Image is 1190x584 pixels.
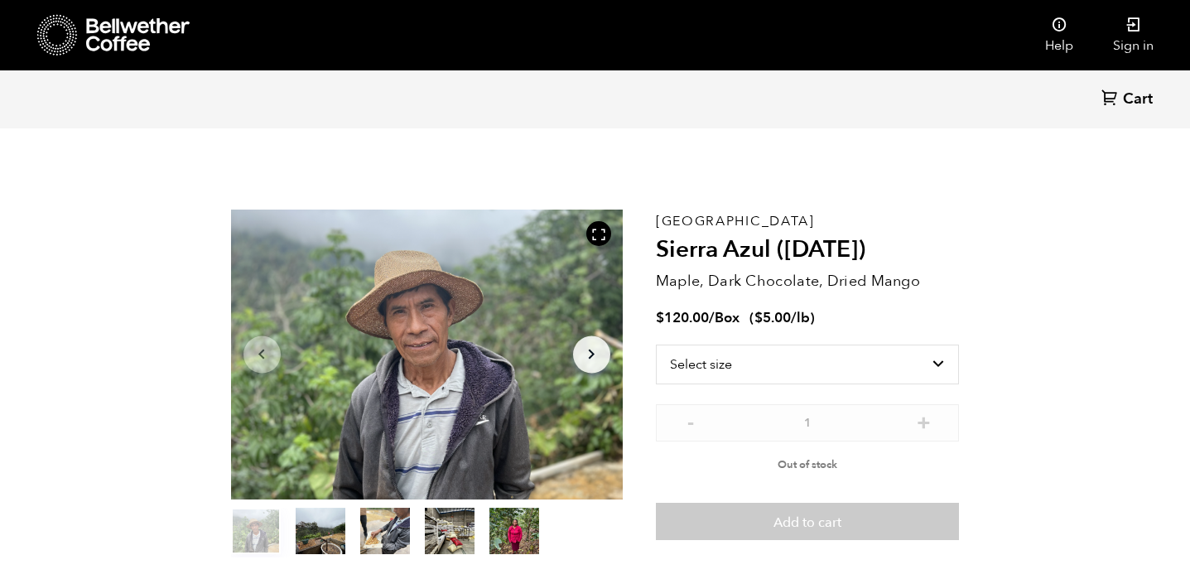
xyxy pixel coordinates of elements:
span: Out of stock [778,457,837,472]
span: /lb [791,308,810,327]
bdi: 5.00 [754,308,791,327]
a: Cart [1101,89,1157,111]
button: - [681,413,701,429]
button: + [913,413,934,429]
span: / [709,308,715,327]
span: Box [715,308,740,327]
p: Maple, Dark Chocolate, Dried Mango [656,270,960,292]
bdi: 120.00 [656,308,709,327]
h2: Sierra Azul ([DATE]) [656,236,960,264]
span: ( ) [749,308,815,327]
span: $ [754,308,763,327]
span: $ [656,308,664,327]
button: Add to cart [656,503,960,541]
span: Cart [1123,89,1153,109]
